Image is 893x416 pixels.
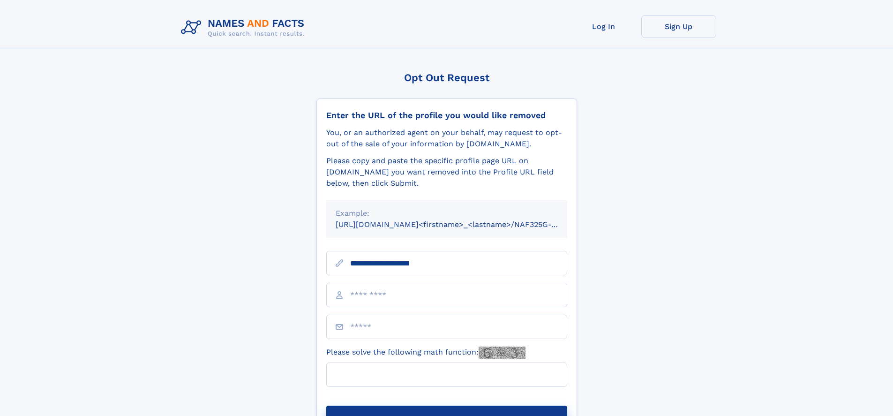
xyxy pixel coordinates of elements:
label: Please solve the following math function: [326,347,525,359]
div: You, or an authorized agent on your behalf, may request to opt-out of the sale of your informatio... [326,127,567,150]
a: Log In [566,15,641,38]
a: Sign Up [641,15,716,38]
small: [URL][DOMAIN_NAME]<firstname>_<lastname>/NAF325G-xxxxxxxx [336,220,585,229]
div: Enter the URL of the profile you would like removed [326,110,567,121]
img: Logo Names and Facts [177,15,312,40]
div: Example: [336,208,558,219]
div: Please copy and paste the specific profile page URL on [DOMAIN_NAME] you want removed into the Pr... [326,155,567,189]
div: Opt Out Request [316,72,577,83]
